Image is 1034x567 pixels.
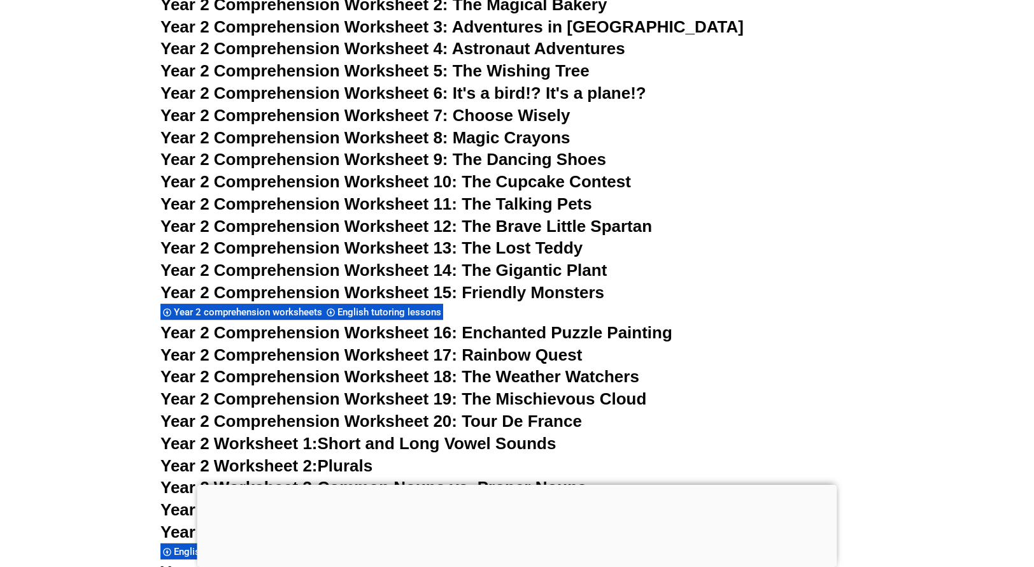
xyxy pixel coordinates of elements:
[160,434,556,453] a: Year 2 Worksheet 1:Short and Long Vowel Sounds
[160,500,318,519] span: Year 2 Worksheet 4:
[452,39,625,58] span: Astronaut Adventures
[160,61,590,80] a: Year 2 Comprehension Worksheet 5: The Wishing Tree
[160,543,259,560] div: English worksheets
[160,303,324,320] div: Year 2 comprehension worksheets
[160,217,652,236] a: Year 2 Comprehension Worksheet 12: The Brave Little Spartan
[160,150,606,169] a: Year 2 Comprehension Worksheet 9: The Dancing Shoes
[822,424,1034,567] iframe: Chat Widget
[160,522,318,542] span: Year 2 Worksheet 5:
[160,128,570,147] a: Year 2 Comprehension Worksheet 8: Magic Crayons
[160,456,318,475] span: Year 2 Worksheet 2:
[174,546,261,557] span: English worksheets
[160,261,607,280] a: Year 2 Comprehension Worksheet 14: The Gigantic Plant
[160,345,582,364] a: Year 2 Comprehension Worksheet 17: Rainbow Quest
[160,389,646,408] a: Year 2 Comprehension Worksheet 19: The Mischievous Cloud
[160,283,604,302] a: Year 2 Comprehension Worksheet 15: Friendly Monsters
[453,106,570,125] span: Choose Wisely
[160,412,582,431] a: Year 2 Comprehension Worksheet 20: Tour De France
[160,39,625,58] a: Year 2 Comprehension Worksheet 4: Astronaut Adventures
[452,17,744,36] span: Adventures in [GEOGRAPHIC_DATA]
[160,83,646,103] a: Year 2 Comprehension Worksheet 6: It's a bird!? It's a plane!?
[160,323,672,342] a: Year 2 Comprehension Worksheet 16: Enchanted Puzzle Painting
[160,194,592,213] a: Year 2 Comprehension Worksheet 11: The Talking Pets
[160,106,448,125] span: Year 2 Comprehension Worksheet 7:
[160,172,631,191] a: Year 2 Comprehension Worksheet 10: The Cupcake Contest
[160,500,413,519] a: Year 2 Worksheet 4:Punctuation
[174,306,326,318] span: Year 2 comprehension worksheets
[160,61,448,80] span: Year 2 Comprehension Worksheet 5:
[453,61,590,80] span: The Wishing Tree
[337,306,445,318] span: English tutoring lessons
[160,456,372,475] a: Year 2 Worksheet 2:Plurals
[160,478,318,497] span: Year 2 Worksheet 3:
[160,17,448,36] span: Year 2 Comprehension Worksheet 3:
[160,434,318,453] span: Year 2 Worksheet 1:
[324,303,443,320] div: English tutoring lessons
[160,367,639,386] a: Year 2 Comprehension Worksheet 18: The Weather Watchers
[160,39,448,58] span: Year 2 Comprehension Worksheet 4:
[160,522,520,542] a: Year 2 Worksheet 5:Synonyms and Antonyms
[160,106,570,125] a: Year 2 Comprehension Worksheet 7: Choose Wisely
[197,485,837,564] iframe: Advertisement
[160,238,583,257] a: Year 2 Comprehension Worksheet 13: The Lost Teddy
[160,478,587,497] a: Year 2 Worksheet 3:Common Nouns vs. Proper Nouns
[160,17,744,36] a: Year 2 Comprehension Worksheet 3: Adventures in [GEOGRAPHIC_DATA]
